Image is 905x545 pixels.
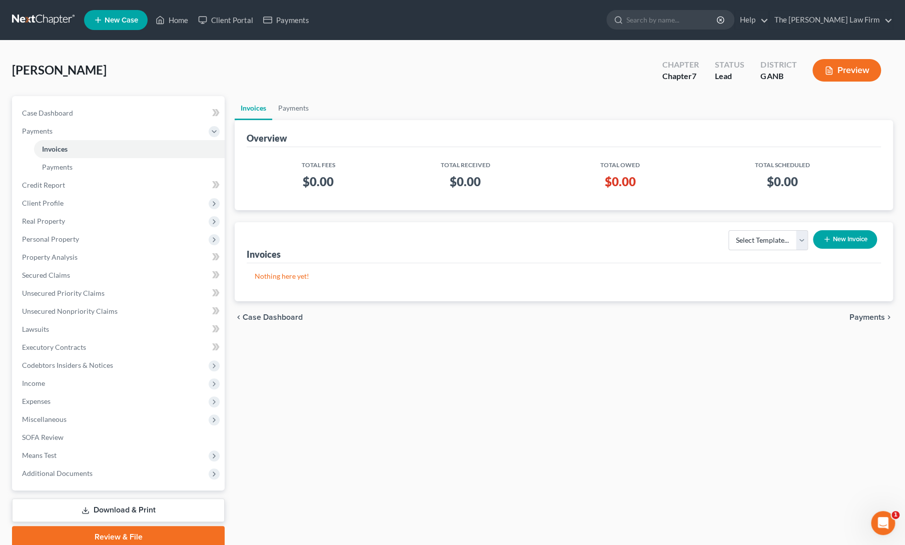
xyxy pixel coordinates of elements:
[849,313,885,321] span: Payments
[22,361,113,369] span: Codebtors Insiders & Notices
[255,271,873,281] p: Nothing here yet!
[22,307,118,315] span: Unsecured Nonpriority Claims
[22,253,78,261] span: Property Analysis
[760,71,796,82] div: GANB
[715,59,744,71] div: Status
[699,174,865,190] h3: $0.00
[871,511,895,535] iframe: Intercom live chat
[14,104,225,122] a: Case Dashboard
[243,313,303,321] span: Case Dashboard
[12,498,225,522] a: Download & Print
[12,63,107,77] span: [PERSON_NAME]
[247,132,287,144] div: Overview
[272,96,315,120] a: Payments
[14,266,225,284] a: Secured Claims
[549,155,691,170] th: Total Owed
[662,71,699,82] div: Chapter
[235,313,303,321] button: chevron_left Case Dashboard
[42,163,73,171] span: Payments
[14,338,225,356] a: Executory Contracts
[812,59,881,82] button: Preview
[14,302,225,320] a: Unsecured Nonpriority Claims
[715,71,744,82] div: Lead
[151,11,193,29] a: Home
[22,235,79,243] span: Personal Property
[14,320,225,338] a: Lawsuits
[22,469,93,477] span: Additional Documents
[22,343,86,351] span: Executory Contracts
[258,11,314,29] a: Payments
[662,59,699,71] div: Chapter
[14,284,225,302] a: Unsecured Priority Claims
[22,271,70,279] span: Secured Claims
[849,313,893,321] button: Payments chevron_right
[735,11,768,29] a: Help
[105,17,138,24] span: New Case
[557,174,683,190] h3: $0.00
[891,511,899,519] span: 1
[769,11,892,29] a: The [PERSON_NAME] Law Firm
[692,71,696,81] span: 7
[760,59,796,71] div: District
[235,313,243,321] i: chevron_left
[22,199,64,207] span: Client Profile
[22,181,65,189] span: Credit Report
[626,11,718,29] input: Search by name...
[247,248,281,260] div: Invoices
[14,248,225,266] a: Property Analysis
[382,155,549,170] th: Total Received
[691,155,873,170] th: Total Scheduled
[22,127,53,135] span: Payments
[42,145,68,153] span: Invoices
[22,217,65,225] span: Real Property
[34,158,225,176] a: Payments
[263,174,373,190] h3: $0.00
[22,289,105,297] span: Unsecured Priority Claims
[22,109,73,117] span: Case Dashboard
[22,379,45,387] span: Income
[22,397,51,405] span: Expenses
[22,451,57,459] span: Means Test
[22,433,64,441] span: SOFA Review
[885,313,893,321] i: chevron_right
[14,428,225,446] a: SOFA Review
[390,174,541,190] h3: $0.00
[813,230,877,249] button: New Invoice
[235,96,272,120] a: Invoices
[22,415,67,423] span: Miscellaneous
[255,155,381,170] th: Total Fees
[14,176,225,194] a: Credit Report
[34,140,225,158] a: Invoices
[193,11,258,29] a: Client Portal
[22,325,49,333] span: Lawsuits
